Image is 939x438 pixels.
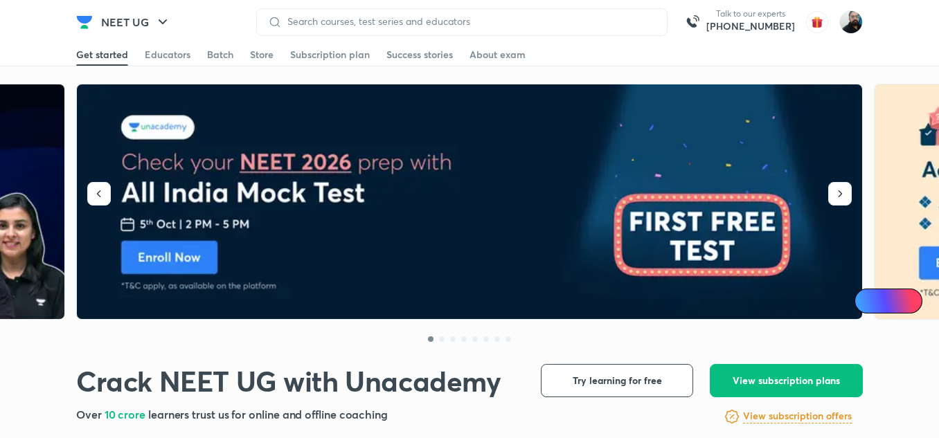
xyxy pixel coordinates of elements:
[386,44,453,66] a: Success stories
[250,48,274,62] div: Store
[207,44,233,66] a: Batch
[207,48,233,62] div: Batch
[743,408,852,425] a: View subscription offers
[148,407,388,421] span: learners trust us for online and offline coaching
[76,14,93,30] img: Company Logo
[250,44,274,66] a: Store
[743,409,852,423] h6: View subscription offers
[679,8,706,36] img: call-us
[710,364,863,397] button: View subscription plans
[469,48,526,62] div: About exam
[806,11,828,33] img: avatar
[145,48,190,62] div: Educators
[145,44,190,66] a: Educators
[733,374,840,387] span: View subscription plans
[76,44,128,66] a: Get started
[76,407,105,421] span: Over
[290,48,370,62] div: Subscription plan
[76,48,128,62] div: Get started
[386,48,453,62] div: Success stories
[282,16,656,27] input: Search courses, test series and educators
[706,8,795,19] p: Talk to our experts
[855,289,922,313] a: Ai Doubts
[877,295,914,307] span: Ai Doubts
[76,364,501,398] h1: Crack NEET UG with Unacademy
[573,374,662,387] span: Try learning for free
[290,44,370,66] a: Subscription plan
[863,295,874,307] img: Icon
[541,364,693,397] button: Try learning for free
[105,407,148,421] span: 10 crore
[706,19,795,33] a: [PHONE_NUMBER]
[469,44,526,66] a: About exam
[93,8,179,36] button: NEET UG
[839,10,863,34] img: Sumit Kumar Agrawal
